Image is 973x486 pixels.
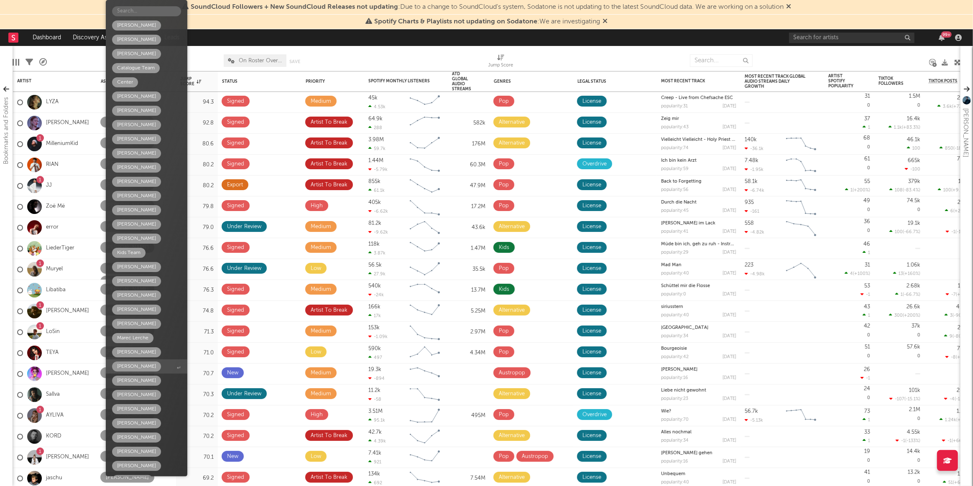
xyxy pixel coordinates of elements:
[46,391,60,398] a: Sallva
[868,125,870,130] span: 1
[46,454,89,461] a: [PERSON_NAME]
[661,200,736,205] div: Durch die Nacht
[180,265,214,275] div: 76.6
[661,346,687,351] a: Bourgeoisie
[945,146,953,151] span: 850
[789,33,914,43] input: Search for artists
[745,167,764,172] div: -1.95k
[227,201,244,211] div: Signed
[1,97,11,164] div: Bookmarks and Folders
[723,125,736,130] div: [DATE]
[499,243,509,253] div: Kids
[864,179,870,184] div: 55
[368,283,381,289] div: 540k
[661,188,689,192] div: popularity: 56
[374,18,537,25] span: Spotify Charts & Playlists not updating on Sodatone
[661,137,766,142] a: Vielleicht Vielleicht - Holy Priest & elMefti Remix
[117,219,156,229] div: [PERSON_NAME]
[723,188,736,192] div: [DATE]
[661,326,708,330] a: [GEOGRAPHIC_DATA]
[368,250,386,256] div: 3.87k
[854,188,869,193] span: +200 %
[661,284,710,288] a: Schüttel mir die Flosse
[406,92,444,113] svg: Chart title
[828,217,870,238] div: 0
[117,20,156,31] div: [PERSON_NAME]
[661,242,748,247] a: Müde bin ich, geh zu ruh - Instrumental
[582,180,601,190] div: License
[368,221,381,226] div: 81.2k
[879,196,920,217] div: 0
[850,188,853,193] span: 1
[690,54,753,67] input: Search...
[368,146,386,151] div: 59.7k
[864,283,870,289] div: 53
[227,243,244,253] div: Signed
[661,472,685,476] a: Unbequem
[499,222,525,232] div: Alternative
[227,97,244,107] div: Signed
[499,97,509,107] div: Pop
[782,196,820,217] svg: Chart title
[661,200,697,205] a: Durch die Nacht
[723,229,736,234] div: [DATE]
[180,118,214,128] div: 92.8
[180,97,214,107] div: 94.3
[904,188,919,193] span: -83.4 %
[311,138,347,148] div: Artist To Break
[582,138,601,148] div: License
[908,221,920,226] div: 19.1k
[864,156,870,162] div: 61
[895,188,903,193] span: 108
[499,180,509,190] div: Pop
[661,409,671,414] a: Wie?
[904,230,919,234] span: -66.7 %
[782,155,820,176] svg: Chart title
[879,92,920,112] div: 0
[13,50,19,74] div: Edit Columns
[904,272,919,276] span: +160 %
[46,287,66,294] a: Libatiba
[850,272,853,276] span: 4
[227,159,244,169] div: Signed
[908,179,920,184] div: 379k
[117,262,156,272] div: [PERSON_NAME]
[117,234,156,244] div: [PERSON_NAME]
[863,135,870,141] div: 68
[937,104,970,109] div: ( )
[117,191,156,201] div: [PERSON_NAME]
[227,180,243,190] div: Export
[865,262,870,268] div: 31
[406,134,444,155] svg: Chart title
[289,59,300,64] button: Save
[46,161,59,168] a: RIAN
[661,221,715,226] a: [PERSON_NAME] im Lack
[406,196,444,217] svg: Chart title
[582,222,601,232] div: License
[488,50,513,74] div: Jump Score
[723,209,736,213] div: [DATE]
[943,104,952,109] span: 3.6k
[46,245,74,252] a: LiederTiger
[406,176,444,196] svg: Chart title
[955,146,969,151] span: -18.8 %
[117,92,156,102] div: [PERSON_NAME]
[368,188,385,193] div: 61.1k
[865,94,870,99] div: 31
[311,285,331,295] div: Medium
[661,117,736,121] div: Zeig mir
[889,187,920,193] div: ( )
[117,290,156,300] div: [PERSON_NAME]
[117,134,156,144] div: [PERSON_NAME]
[945,208,970,214] div: ( )
[368,116,383,122] div: 64.9k
[180,139,214,149] div: 80.6
[46,120,89,127] a: [PERSON_NAME]
[452,160,485,170] div: 60.3M
[786,4,791,10] span: Dismiss
[311,159,347,169] div: Artist To Break
[661,229,688,234] div: popularity: 41
[895,230,903,234] span: 100
[863,242,870,247] div: 46
[907,283,920,289] div: 2.68k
